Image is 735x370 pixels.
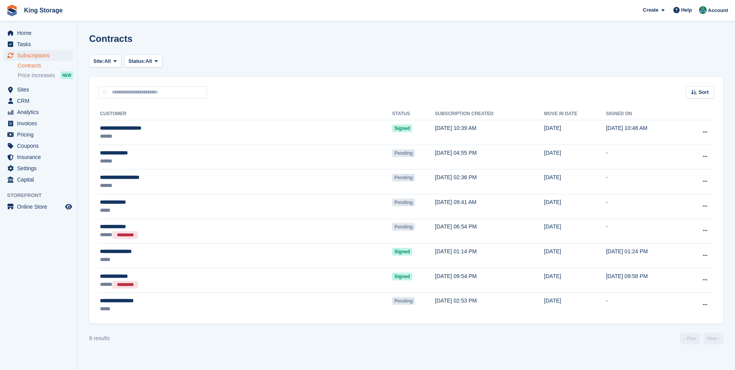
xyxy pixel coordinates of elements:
[4,174,73,185] a: menu
[544,108,606,120] th: Move in date
[4,129,73,140] a: menu
[93,57,104,65] span: Site:
[544,194,606,219] td: [DATE]
[392,124,412,132] span: Signed
[146,57,152,65] span: All
[544,244,606,268] td: [DATE]
[678,333,725,344] nav: Page
[17,84,64,95] span: Sites
[17,95,64,106] span: CRM
[606,120,684,145] td: [DATE] 10:48 AM
[392,297,415,305] span: Pending
[17,201,64,212] span: Online Store
[89,33,133,44] h1: Contracts
[17,50,64,61] span: Subscriptions
[544,268,606,293] td: [DATE]
[435,244,544,268] td: [DATE] 01:14 PM
[17,174,64,185] span: Capital
[124,55,162,67] button: Status: All
[699,6,707,14] img: John King
[18,71,73,80] a: Price increases NEW
[544,145,606,169] td: [DATE]
[606,145,684,169] td: -
[17,129,64,140] span: Pricing
[4,28,73,38] a: menu
[4,39,73,50] a: menu
[392,223,415,231] span: Pending
[98,108,392,120] th: Customer
[21,4,66,17] a: King Storage
[60,71,73,79] div: NEW
[606,268,684,293] td: [DATE] 09:58 PM
[17,152,64,163] span: Insurance
[4,140,73,151] a: menu
[4,118,73,129] a: menu
[606,219,684,244] td: -
[703,333,723,344] a: Next
[699,88,709,96] span: Sort
[680,333,700,344] a: Previous
[17,140,64,151] span: Coupons
[544,219,606,244] td: [DATE]
[7,192,77,199] span: Storefront
[606,194,684,219] td: -
[4,95,73,106] a: menu
[129,57,146,65] span: Status:
[17,39,64,50] span: Tasks
[544,120,606,145] td: [DATE]
[606,169,684,194] td: -
[435,120,544,145] td: [DATE] 10:39 AM
[392,149,415,157] span: Pending
[606,244,684,268] td: [DATE] 01:24 PM
[392,174,415,182] span: Pending
[64,202,73,211] a: Preview store
[4,107,73,118] a: menu
[17,28,64,38] span: Home
[544,293,606,317] td: [DATE]
[606,108,684,120] th: Signed on
[435,293,544,317] td: [DATE] 02:53 PM
[544,169,606,194] td: [DATE]
[435,108,544,120] th: Subscription created
[4,50,73,61] a: menu
[104,57,111,65] span: All
[17,163,64,174] span: Settings
[392,199,415,206] span: Pending
[435,268,544,293] td: [DATE] 09:54 PM
[4,84,73,95] a: menu
[606,293,684,317] td: -
[643,6,658,14] span: Create
[4,163,73,174] a: menu
[435,169,544,194] td: [DATE] 02:36 PM
[392,248,412,256] span: Signed
[4,152,73,163] a: menu
[435,145,544,169] td: [DATE] 04:55 PM
[89,334,110,342] div: 8 results
[17,118,64,129] span: Invoices
[89,55,121,67] button: Site: All
[17,107,64,118] span: Analytics
[6,5,18,16] img: stora-icon-8386f47178a22dfd0bd8f6a31ec36ba5ce8667c1dd55bd0f319d3a0aa187defe.svg
[392,108,435,120] th: Status
[435,194,544,219] td: [DATE] 09:41 AM
[18,62,73,69] a: Contracts
[708,7,728,14] span: Account
[435,219,544,244] td: [DATE] 06:54 PM
[4,201,73,212] a: menu
[18,72,55,79] span: Price increases
[681,6,692,14] span: Help
[392,273,412,280] span: Signed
